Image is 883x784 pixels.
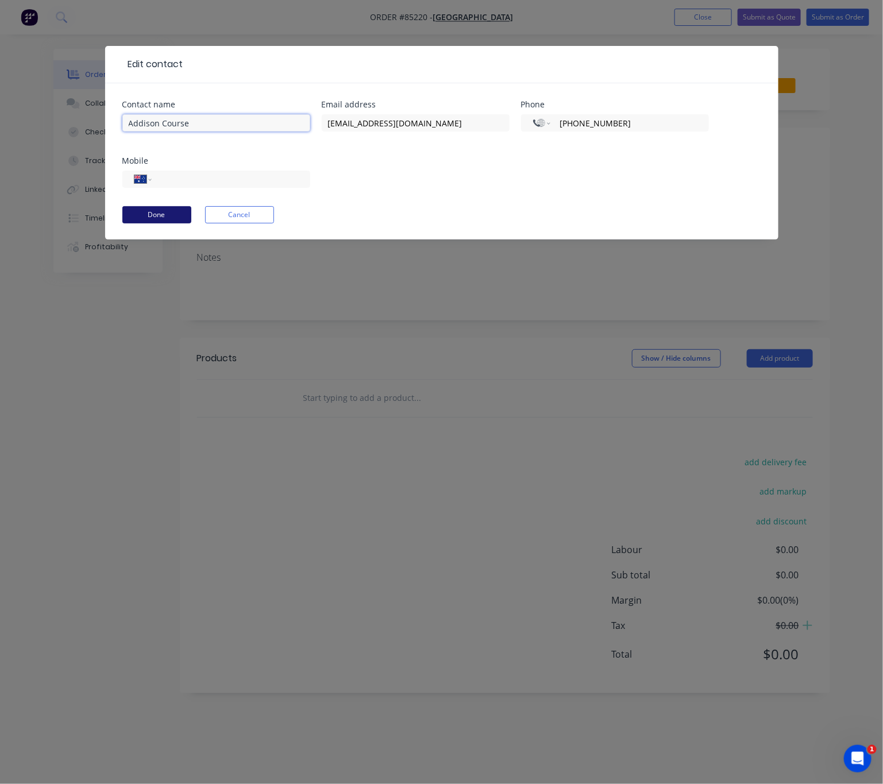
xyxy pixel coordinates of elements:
div: Contact name [122,101,310,109]
div: Mobile [122,157,310,165]
iframe: Intercom live chat [844,745,872,773]
div: Email address [322,101,510,109]
div: Edit contact [122,57,183,71]
span: 1 [867,745,877,754]
button: Cancel [205,206,274,223]
button: Done [122,206,191,223]
div: Phone [521,101,709,109]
